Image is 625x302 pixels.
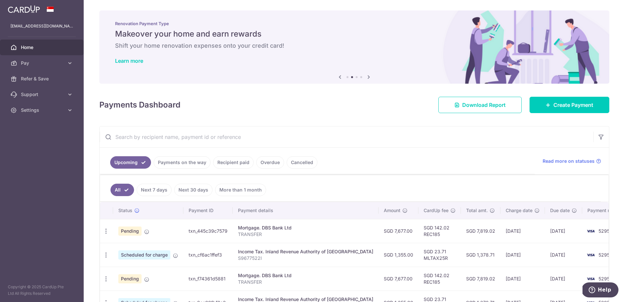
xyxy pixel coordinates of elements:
[424,207,448,214] span: CardUp fee
[137,184,172,196] a: Next 7 days
[256,156,284,169] a: Overdue
[530,97,609,113] a: Create Payment
[115,29,594,39] h5: Makeover your home and earn rewards
[99,10,609,84] img: Renovation banner
[183,267,233,291] td: txn_f74361d5881
[174,184,212,196] a: Next 30 days
[500,267,545,291] td: [DATE]
[118,250,170,260] span: Scheduled for charge
[21,91,64,98] span: Support
[379,243,418,267] td: SGD 1,355.00
[384,207,400,214] span: Amount
[183,202,233,219] th: Payment ID
[543,158,601,164] a: Read more on statuses
[466,207,488,214] span: Total amt.
[115,42,594,50] h6: Shift your home renovation expenses onto your credit card!
[584,227,597,235] img: Bank Card
[154,156,211,169] a: Payments on the way
[238,272,373,279] div: Mortgage. DBS Bank Ltd
[238,255,373,261] p: S9677522I
[599,228,610,234] span: 5295
[461,219,500,243] td: SGD 7,819.02
[110,156,151,169] a: Upcoming
[379,219,418,243] td: SGD 7,677.00
[545,219,582,243] td: [DATE]
[118,226,142,236] span: Pending
[233,202,379,219] th: Payment details
[183,243,233,267] td: txn_cf6ac1ffef3
[110,184,134,196] a: All
[21,44,64,51] span: Home
[543,158,595,164] span: Read more on statuses
[438,97,522,113] a: Download Report
[553,101,593,109] span: Create Payment
[21,75,64,82] span: Refer & Save
[583,282,618,299] iframe: Opens a widget where you can find more information
[115,21,594,26] p: Renovation Payment Type
[462,101,506,109] span: Download Report
[238,279,373,285] p: TRANSFER
[418,219,461,243] td: SGD 142.02 REC185
[8,5,40,13] img: CardUp
[550,207,570,214] span: Due date
[545,267,582,291] td: [DATE]
[500,219,545,243] td: [DATE]
[584,251,597,259] img: Bank Card
[418,243,461,267] td: SGD 23.71 MLTAX25R
[118,274,142,283] span: Pending
[215,184,266,196] a: More than 1 month
[238,225,373,231] div: Mortgage. DBS Bank Ltd
[461,243,500,267] td: SGD 1,378.71
[10,23,73,29] p: [EMAIL_ADDRESS][DOMAIN_NAME]
[21,60,64,66] span: Pay
[21,107,64,113] span: Settings
[238,248,373,255] div: Income Tax. Inland Revenue Authority of [GEOGRAPHIC_DATA]
[418,267,461,291] td: SGD 142.02 REC185
[584,275,597,283] img: Bank Card
[545,243,582,267] td: [DATE]
[500,243,545,267] td: [DATE]
[461,267,500,291] td: SGD 7,819.02
[506,207,532,214] span: Charge date
[183,219,233,243] td: txn_445c39c7579
[99,99,180,111] h4: Payments Dashboard
[213,156,254,169] a: Recipient paid
[238,231,373,238] p: TRANSFER
[599,252,610,258] span: 5295
[599,276,610,281] span: 5295
[115,58,143,64] a: Learn more
[287,156,317,169] a: Cancelled
[118,207,132,214] span: Status
[100,126,593,147] input: Search by recipient name, payment id or reference
[379,267,418,291] td: SGD 7,677.00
